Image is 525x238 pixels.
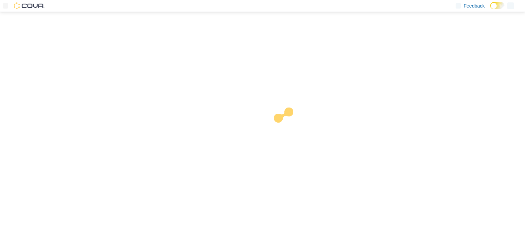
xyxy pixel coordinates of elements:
span: Feedback [464,2,485,9]
input: Dark Mode [490,2,504,9]
img: cova-loader [262,102,314,154]
img: Cova [14,2,44,9]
